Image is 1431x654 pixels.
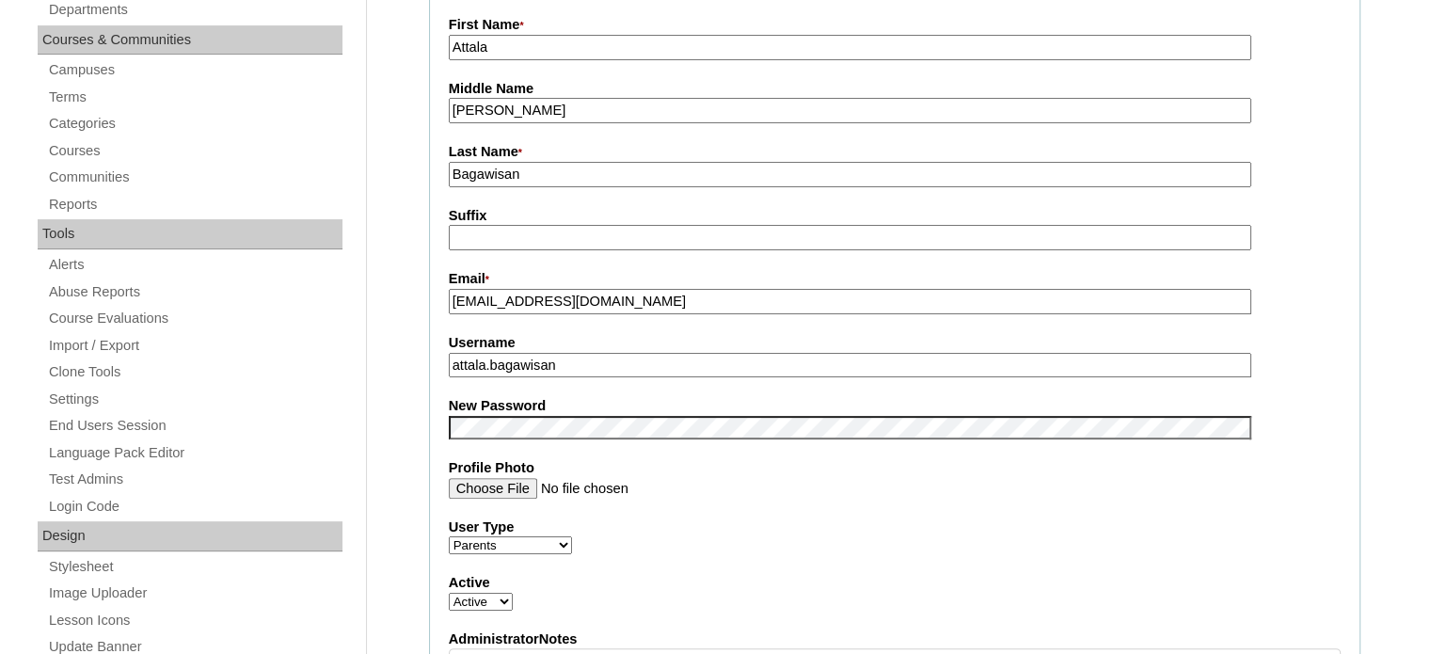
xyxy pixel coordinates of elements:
[47,58,342,82] a: Campuses
[47,280,342,304] a: Abuse Reports
[47,86,342,109] a: Terms
[47,441,342,465] a: Language Pack Editor
[47,582,342,605] a: Image Uploader
[47,468,342,491] a: Test Admins
[449,142,1341,163] label: Last Name
[449,630,1341,649] label: AdministratorNotes
[449,333,1341,353] label: Username
[47,307,342,330] a: Course Evaluations
[449,79,1341,99] label: Middle Name
[47,166,342,189] a: Communities
[47,360,342,384] a: Clone Tools
[449,458,1341,478] label: Profile Photo
[47,388,342,411] a: Settings
[38,521,342,551] div: Design
[449,269,1341,290] label: Email
[449,573,1341,593] label: Active
[449,15,1341,36] label: First Name
[38,25,342,56] div: Courses & Communities
[449,518,1341,537] label: User Type
[38,219,342,249] div: Tools
[449,396,1341,416] label: New Password
[47,334,342,358] a: Import / Export
[47,555,342,579] a: Stylesheet
[47,139,342,163] a: Courses
[47,414,342,438] a: End Users Session
[47,112,342,136] a: Categories
[47,495,342,518] a: Login Code
[449,206,1341,226] label: Suffix
[47,193,342,216] a: Reports
[47,253,342,277] a: Alerts
[47,609,342,632] a: Lesson Icons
